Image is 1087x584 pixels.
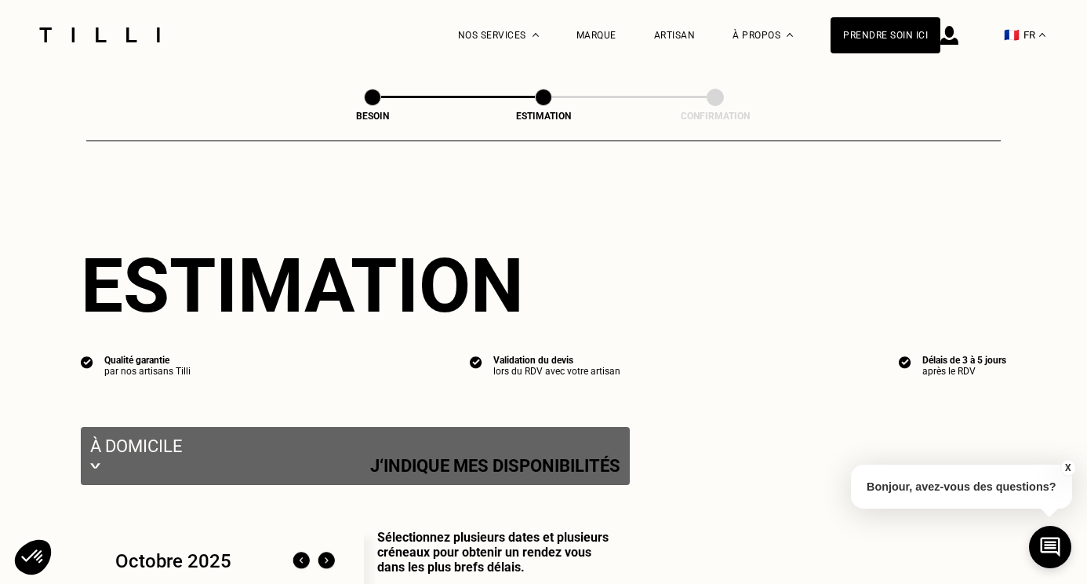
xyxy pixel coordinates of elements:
img: icône connexion [940,26,958,45]
img: Menu déroulant [533,33,539,37]
div: lors du RDV avec votre artisan [493,366,620,377]
img: Mois suivant [314,549,339,574]
div: Octobre 2025 [115,550,231,572]
div: Estimation [465,111,622,122]
img: icon list info [81,355,93,369]
div: Estimation [81,242,1006,330]
img: icon list info [470,355,482,369]
div: Validation du devis [493,355,620,366]
div: par nos artisans Tilli [104,366,191,377]
div: Qualité garantie [104,355,191,366]
img: icon list info [899,355,911,369]
button: X [1060,459,1075,476]
p: À domicile [90,436,620,456]
div: après le RDV [922,366,1006,377]
p: Bonjour, avez-vous des questions? [851,465,1072,509]
img: Logo du service de couturière Tilli [34,27,165,42]
img: menu déroulant [1039,33,1045,37]
a: Prendre soin ici [831,17,940,53]
img: Mois précédent [289,549,314,574]
img: Menu déroulant à propos [787,33,793,37]
span: 🇫🇷 [1004,27,1020,42]
img: svg+xml;base64,PHN2ZyB3aWR0aD0iMjIiIGhlaWdodD0iMTEiIHZpZXdCb3g9IjAgMCAyMiAxMSIgZmlsbD0ibm9uZSIgeG... [90,456,100,476]
div: Confirmation [637,111,794,122]
div: Besoin [294,111,451,122]
a: Marque [576,30,616,41]
p: J‘indique mes disponibilités [370,456,620,476]
a: Artisan [654,30,696,41]
div: Délais de 3 à 5 jours [922,355,1006,366]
